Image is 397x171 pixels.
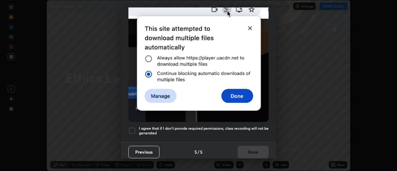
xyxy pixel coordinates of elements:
[200,149,203,155] h4: 5
[194,149,197,155] h4: 5
[128,146,159,158] button: Previous
[139,126,269,136] h5: I agree that if I don't provide required permissions, class recording will not be generated
[198,149,199,155] h4: /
